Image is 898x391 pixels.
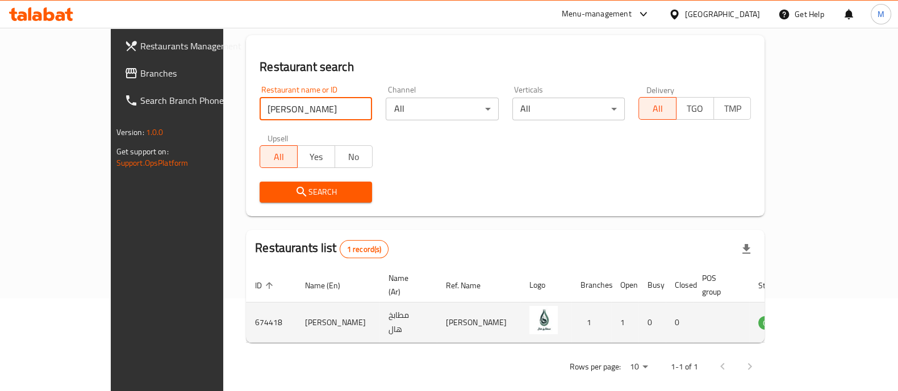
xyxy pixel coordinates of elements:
[638,268,666,302] th: Busy
[115,32,261,60] a: Restaurants Management
[878,8,884,20] span: M
[140,94,252,107] span: Search Branch Phone
[571,302,611,343] td: 1
[758,317,786,330] span: OPEN
[638,302,666,343] td: 0
[260,145,298,168] button: All
[758,279,795,292] span: Status
[246,268,848,343] table: enhanced table
[140,66,252,80] span: Branches
[296,302,379,343] td: [PERSON_NAME]
[529,306,558,334] img: Hal Kitchens
[646,86,675,94] label: Delivery
[638,97,676,120] button: All
[255,279,277,292] span: ID
[520,268,571,302] th: Logo
[386,98,498,120] div: All
[305,279,355,292] span: Name (En)
[446,279,495,292] span: Ref. Name
[116,125,144,140] span: Version:
[625,359,652,376] div: Rows per page:
[146,125,164,140] span: 1.0.0
[666,268,693,302] th: Closed
[644,100,672,117] span: All
[685,8,760,20] div: [GEOGRAPHIC_DATA]
[269,185,363,199] span: Search
[268,134,289,142] label: Upsell
[571,268,611,302] th: Branches
[379,302,437,343] td: مطابخ هال
[340,149,368,165] span: No
[260,58,751,75] h2: Restaurant search
[713,97,751,120] button: TMP
[702,271,736,298] span: POS group
[611,302,638,343] td: 1
[115,60,261,87] a: Branches
[265,149,293,165] span: All
[670,360,697,374] p: 1-1 of 1
[611,268,638,302] th: Open
[260,182,372,203] button: Search
[255,239,389,258] h2: Restaurants list
[389,271,423,298] span: Name (Ar)
[733,236,760,263] div: Export file
[335,145,373,168] button: No
[512,98,625,120] div: All
[297,145,335,168] button: Yes
[719,100,747,117] span: TMP
[246,302,296,343] td: 674418
[437,302,520,343] td: [PERSON_NAME]
[340,244,389,255] span: 1 record(s)
[562,7,632,21] div: Menu-management
[140,39,252,53] span: Restaurants Management
[116,144,169,159] span: Get support on:
[681,100,709,117] span: TGO
[666,302,693,343] td: 0
[569,360,620,374] p: Rows per page:
[115,87,261,114] a: Search Branch Phone
[116,155,189,170] a: Support.OpsPlatform
[676,97,714,120] button: TGO
[302,149,331,165] span: Yes
[340,240,389,258] div: Total records count
[260,98,372,120] input: Search for restaurant name or ID..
